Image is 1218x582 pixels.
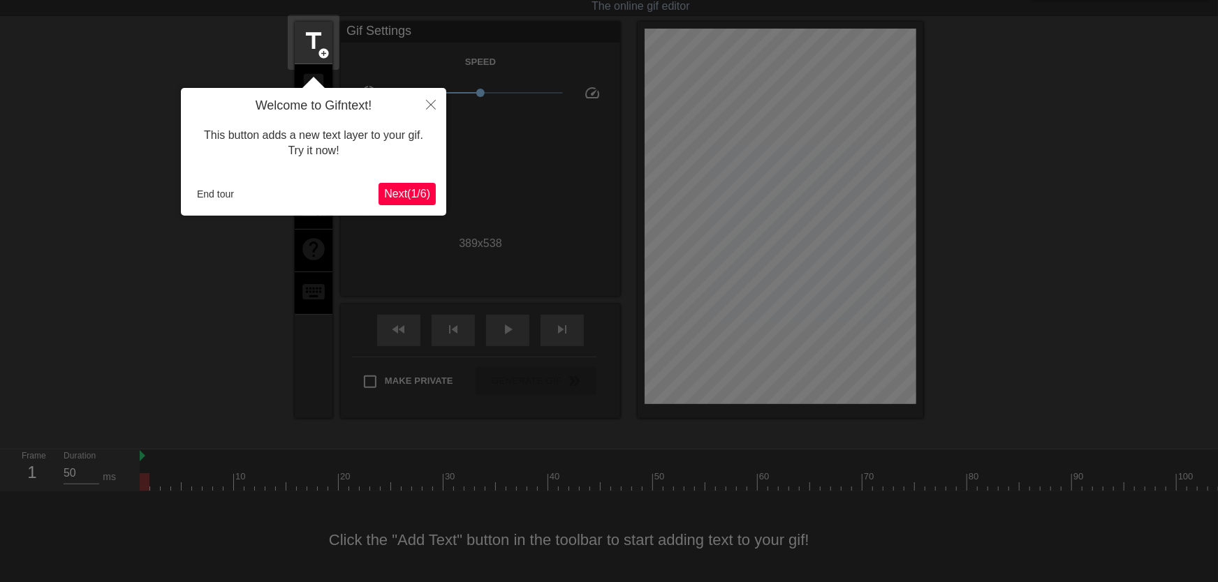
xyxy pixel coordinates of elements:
[379,183,436,205] button: Next
[191,98,436,114] h4: Welcome to Gifntext!
[191,114,436,173] div: This button adds a new text layer to your gif. Try it now!
[384,188,430,200] span: Next ( 1 / 6 )
[416,88,446,120] button: Close
[191,184,240,204] button: End tour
